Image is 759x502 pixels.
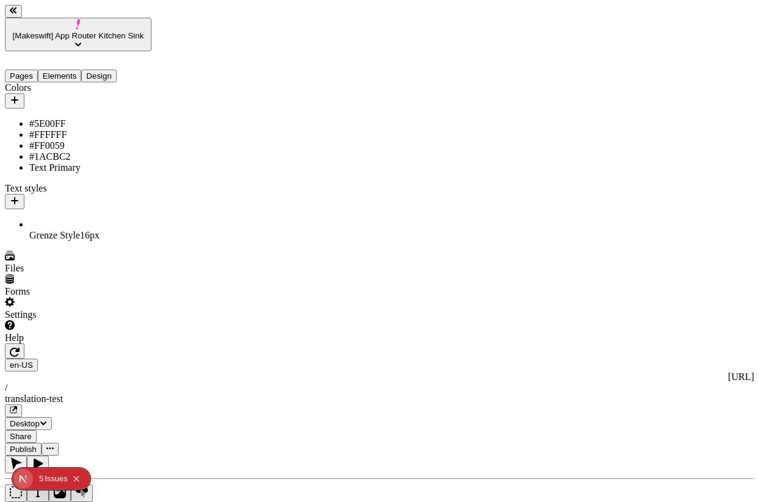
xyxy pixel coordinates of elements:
[5,393,754,404] div: translation-test
[71,484,93,502] button: Button
[5,263,151,274] div: Files
[5,359,38,371] button: Open locale picker
[5,332,151,343] div: Help
[5,70,38,82] button: Pages
[5,371,754,382] div: [URL]
[29,162,151,173] div: Text Primary
[49,484,71,502] button: Image
[10,419,40,428] span: Desktop
[10,360,33,370] span: en-US
[10,445,37,454] span: Publish
[27,484,49,502] button: Text
[81,70,117,82] button: Design
[5,183,151,194] div: Text styles
[38,70,82,82] button: Elements
[5,309,151,320] div: Settings
[5,417,52,430] button: Desktop
[5,382,754,393] div: /
[29,151,151,162] div: #1ACBC2
[29,118,151,129] div: #5E00FF
[5,484,27,502] button: Box
[80,230,100,240] span: 16 px
[5,430,37,443] button: Share
[5,82,151,93] div: Colors
[29,230,151,241] div: Grenze Style
[5,10,178,21] p: Cookie Test Route
[13,31,144,40] span: [Makeswift] App Router Kitchen Sink
[29,129,151,140] div: #FFFFFF
[29,140,151,151] div: #FF0059
[5,443,42,456] button: Publish
[10,432,32,441] span: Share
[5,18,151,51] button: [Makeswift] App Router Kitchen Sink
[5,286,151,297] div: Forms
